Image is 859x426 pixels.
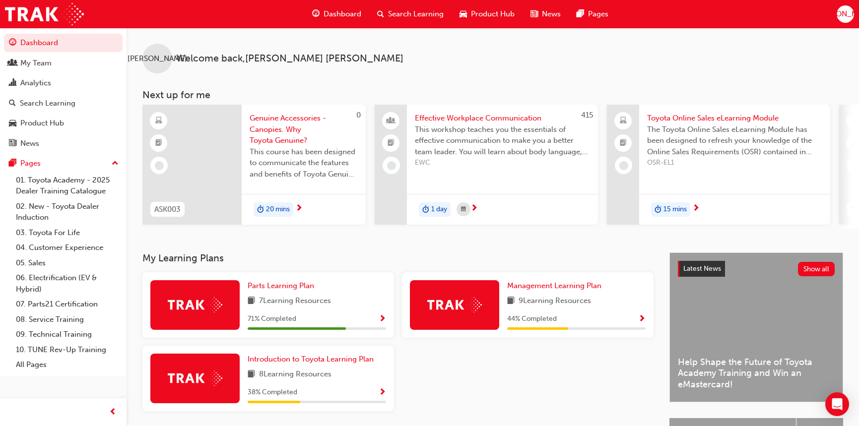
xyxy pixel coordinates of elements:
span: This workshop teaches you the essentials of effective communication to make you a better team lea... [415,124,590,158]
span: Show Progress [379,388,386,397]
h3: My Learning Plans [142,252,654,264]
span: 415 [581,111,593,120]
a: Analytics [4,74,123,92]
span: car-icon [460,8,467,20]
div: Analytics [20,77,51,89]
span: people-icon [9,59,16,68]
a: car-iconProduct Hub [452,4,523,24]
span: [PERSON_NAME] [128,53,187,64]
span: search-icon [9,99,16,108]
span: calendar-icon [461,203,466,216]
span: next-icon [295,204,303,213]
span: 15 mins [663,204,687,215]
a: 10. TUNE Rev-Up Training [12,342,123,358]
span: book-icon [507,295,515,307]
a: Parts Learning Plan [248,280,318,292]
button: DashboardMy TeamAnalyticsSearch LearningProduct HubNews [4,32,123,154]
span: learningRecordVerb_NONE-icon [155,161,164,170]
span: 0 [356,111,361,120]
span: guage-icon [9,39,16,48]
span: 1 day [431,204,447,215]
img: Trak [168,370,222,386]
span: guage-icon [312,8,320,20]
img: Trak [5,3,84,25]
a: Toyota Online Sales eLearning ModuleThe Toyota Online Sales eLearning Module has been designed to... [607,105,830,225]
span: Genuine Accessories - Canopies. Why Toyota Genuine? [250,113,358,146]
span: 71 % Completed [248,313,296,325]
a: News [4,134,123,153]
button: Pages [4,154,123,173]
span: Welcome back , [PERSON_NAME] [PERSON_NAME] [176,53,403,64]
span: learningRecordVerb_NONE-icon [619,161,628,170]
div: Search Learning [20,98,75,109]
span: duration-icon [655,203,661,216]
button: Show all [798,262,835,276]
span: car-icon [9,119,16,128]
span: Latest News [683,264,721,273]
span: learningResourceType_ELEARNING-icon [155,115,162,127]
span: 9 Learning Resources [519,295,591,307]
a: pages-iconPages [569,4,616,24]
a: guage-iconDashboard [304,4,369,24]
a: Latest NewsShow all [678,261,835,277]
span: EWC [415,157,590,169]
span: news-icon [530,8,538,20]
a: search-iconSearch Learning [369,4,452,24]
span: next-icon [470,204,478,213]
a: 07. Parts21 Certification [12,297,123,312]
span: Toyota Online Sales eLearning Module [647,113,822,124]
span: booktick-icon [620,137,627,150]
a: All Pages [12,357,123,372]
span: Search Learning [388,8,444,20]
span: news-icon [9,139,16,148]
span: booktick-icon [155,137,162,150]
button: [PERSON_NAME] [837,5,854,23]
a: 01. Toyota Academy - 2025 Dealer Training Catalogue [12,173,123,199]
span: Product Hub [471,8,515,20]
a: news-iconNews [523,4,569,24]
a: Management Learning Plan [507,280,605,292]
span: Management Learning Plan [507,281,601,290]
span: Pages [588,8,608,20]
div: News [20,138,39,149]
span: up-icon [112,157,119,170]
a: My Team [4,54,123,72]
span: 7 Learning Resources [259,295,331,307]
span: duration-icon [257,203,264,216]
a: 415Effective Workplace CommunicationThis workshop teaches you the essentials of effective communi... [375,105,598,225]
a: Latest NewsShow allHelp Shape the Future of Toyota Academy Training and Win an eMastercard! [669,252,843,402]
span: Show Progress [638,315,646,324]
span: search-icon [377,8,384,20]
span: News [542,8,561,20]
span: 38 % Completed [248,387,297,398]
span: book-icon [248,295,255,307]
span: booktick-icon [852,137,859,150]
a: Search Learning [4,94,123,113]
span: laptop-icon [620,115,627,127]
span: chart-icon [9,79,16,88]
a: Introduction to Toyota Learning Plan [248,354,378,365]
a: Product Hub [4,114,123,132]
button: Show Progress [379,313,386,325]
a: 04. Customer Experience [12,240,123,255]
h3: Next up for me [127,89,859,101]
span: duration-icon [422,203,429,216]
span: prev-icon [109,406,117,419]
span: people-icon [388,115,395,127]
a: Dashboard [4,34,123,52]
div: Open Intercom Messenger [825,392,849,416]
span: booktick-icon [388,137,395,150]
span: The Toyota Online Sales eLearning Module has been designed to refresh your knowledge of the Onlin... [647,124,822,158]
div: Pages [20,158,41,169]
a: 09. Technical Training [12,327,123,342]
span: Dashboard [324,8,361,20]
img: Trak [427,297,482,312]
span: learningResourceType_ELEARNING-icon [852,115,859,127]
div: My Team [20,58,52,69]
span: learningRecordVerb_NONE-icon [387,161,396,170]
span: Help Shape the Future of Toyota Academy Training and Win an eMastercard! [678,357,835,390]
a: 05. Sales [12,255,123,271]
span: 8 Learning Resources [259,368,331,381]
